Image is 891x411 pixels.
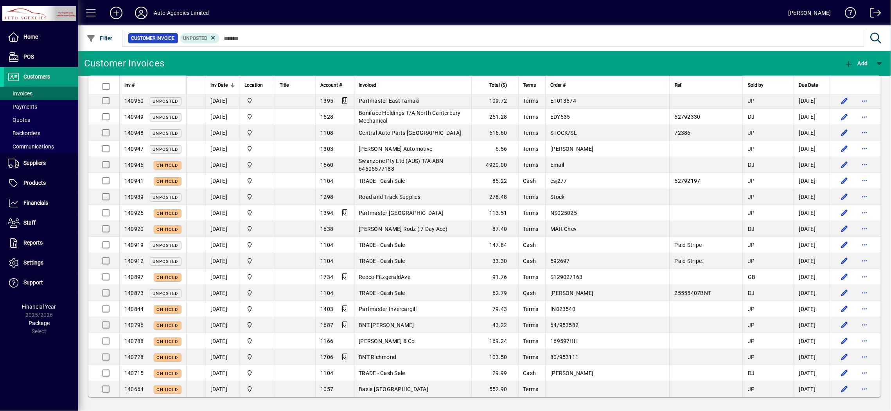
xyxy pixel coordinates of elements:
[838,319,851,331] button: Edit
[471,157,518,173] td: 4920.00
[321,242,334,248] span: 1104
[4,140,78,153] a: Communications
[206,189,240,205] td: [DATE]
[206,205,240,221] td: [DATE]
[124,322,144,328] span: 140796
[748,114,755,120] span: DJ
[523,194,539,200] span: Terms
[4,193,78,213] a: Financials
[157,307,178,312] span: On hold
[838,159,851,171] button: Edit
[4,233,78,253] a: Reports
[551,162,564,168] span: Email
[859,287,871,299] button: More options
[675,258,704,264] span: Paid Stripe.
[245,81,263,89] span: Location
[675,178,701,184] span: 52792197
[245,321,270,329] span: Rangiora
[8,90,32,96] span: Invoices
[4,47,78,67] a: POS
[183,36,208,41] span: Unposted
[124,178,144,184] span: 140941
[675,114,701,120] span: 52792330
[359,158,444,172] span: Swanzone Pty Ltd (AUS) T/A ABN 64605577188
[321,81,342,89] span: Account #
[157,179,178,184] span: On hold
[359,354,397,360] span: BNT Richmond
[748,210,755,216] span: JP
[471,205,518,221] td: 113.51
[124,130,144,136] span: 140948
[124,81,181,89] div: Inv #
[104,6,129,20] button: Add
[321,130,334,136] span: 1108
[838,335,851,347] button: Edit
[471,317,518,333] td: 43.22
[206,365,240,381] td: [DATE]
[206,109,240,125] td: [DATE]
[321,81,349,89] div: Account #
[838,111,851,123] button: Edit
[157,323,178,328] span: On hold
[359,306,417,312] span: Partmaster Invercargill
[8,143,54,150] span: Communications
[124,354,144,360] span: 140728
[131,34,175,42] span: Customer Invoice
[471,93,518,109] td: 109.72
[859,271,871,283] button: More options
[124,146,144,152] span: 140947
[748,258,755,264] span: JP
[794,333,830,349] td: [DATE]
[523,162,539,168] span: Terms
[859,159,871,171] button: More options
[794,317,830,333] td: [DATE]
[245,129,270,137] span: Rangiora
[859,207,871,219] button: More options
[523,178,536,184] span: Cash
[476,81,514,89] div: Total ($)
[551,258,570,264] span: 592697
[206,317,240,333] td: [DATE]
[4,87,78,100] a: Invoices
[245,96,270,105] span: Rangiora
[245,305,270,313] span: Rangiora
[245,353,270,361] span: Rangiora
[321,290,334,296] span: 1104
[748,322,755,328] span: JP
[157,339,178,344] span: On hold
[859,367,871,379] button: More options
[280,81,289,89] span: Title
[794,301,830,317] td: [DATE]
[551,210,577,216] span: NS025025
[844,60,868,66] span: Add
[675,130,691,136] span: 72386
[794,189,830,205] td: [DATE]
[4,213,78,233] a: Staff
[794,285,830,301] td: [DATE]
[471,141,518,157] td: 6.56
[245,145,270,153] span: Rangiora
[321,258,334,264] span: 1104
[245,289,270,297] span: Rangiora
[211,81,235,89] div: Inv Date
[321,162,334,168] span: 1560
[523,210,539,216] span: Terms
[748,98,755,104] span: JP
[551,81,566,89] span: Order #
[523,258,536,264] span: Cash
[245,273,270,281] span: Rangiora
[23,259,43,266] span: Settings
[321,146,334,152] span: 1303
[153,147,178,152] span: Unposted
[124,98,144,104] span: 140950
[321,322,334,328] span: 1687
[157,163,178,168] span: On hold
[748,162,755,168] span: DJ
[748,178,755,184] span: JP
[748,338,755,344] span: JP
[523,354,539,360] span: Terms
[245,81,270,89] div: Location
[4,273,78,293] a: Support
[23,34,38,40] span: Home
[4,253,78,273] a: Settings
